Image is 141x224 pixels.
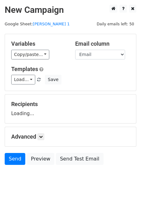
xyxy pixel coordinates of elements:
[75,40,130,47] h5: Email column
[95,21,136,28] span: Daily emails left: 50
[11,40,66,47] h5: Variables
[45,75,61,84] button: Save
[5,5,136,15] h2: New Campaign
[11,101,130,117] div: Loading...
[33,22,70,26] a: [PERSON_NAME] 1
[11,101,130,108] h5: Recipients
[95,22,136,26] a: Daily emails left: 50
[56,153,103,165] a: Send Test Email
[5,153,25,165] a: Send
[11,66,38,72] a: Templates
[11,75,35,84] a: Load...
[27,153,54,165] a: Preview
[11,133,130,140] h5: Advanced
[11,50,49,59] a: Copy/paste...
[5,22,70,26] small: Google Sheet:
